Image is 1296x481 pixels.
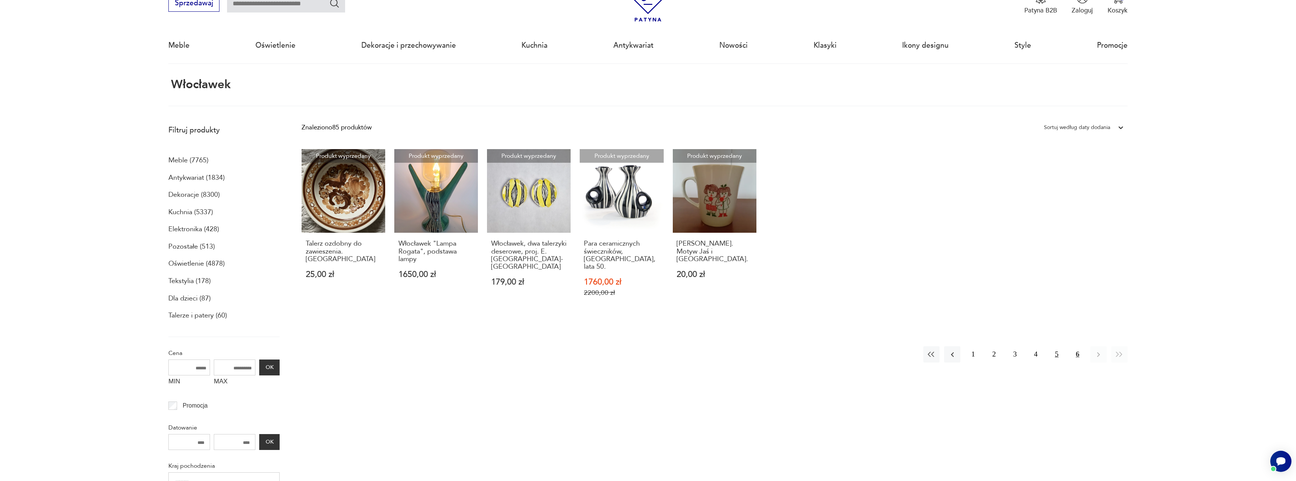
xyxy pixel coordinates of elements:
p: Cena [168,348,280,358]
a: Promocje [1097,28,1128,63]
p: 1650,00 zł [398,271,474,279]
p: 1760,00 zł [584,278,660,286]
div: Znaleziono 85 produktów [302,123,372,132]
p: 2200,00 zł [584,289,660,297]
button: OK [259,434,280,450]
p: Zaloguj [1072,6,1093,15]
a: Talerze i patery (60) [168,309,227,322]
label: MAX [214,375,255,390]
button: OK [259,360,280,375]
a: Kuchnia [521,28,548,63]
h3: Włocławek "Lampa Rogata", podstawa lampy [398,240,474,263]
p: 179,00 zł [491,278,567,286]
label: MIN [168,375,210,390]
a: Pozostałe (513) [168,240,215,253]
p: Kraj pochodzenia [168,461,280,471]
div: Sortuj według daty dodania [1044,123,1110,132]
a: Produkt wyprzedanyPara ceramicznych świeczników, Włocławek, lata 50.Para ceramicznych świeczników... [580,149,663,314]
button: 1 [965,346,981,363]
button: 4 [1028,346,1044,363]
a: Meble (7765) [168,154,208,167]
p: Datowanie [168,423,280,433]
a: Style [1014,28,1031,63]
a: Antykwariat (1834) [168,171,225,184]
button: 5 [1049,346,1065,363]
a: Dekoracje i przechowywanie [361,28,456,63]
h1: Włocławek [168,78,231,91]
button: 2 [986,346,1002,363]
a: Meble [168,28,190,63]
p: Koszyk [1108,6,1128,15]
a: Sprzedawaj [168,1,219,7]
a: Oświetlenie (4878) [168,257,225,270]
a: Klasyki [814,28,837,63]
p: Patyna B2B [1024,6,1057,15]
a: Produkt wyprzedanyWłocławek, dwa talerzyki deserowe, proj. E. Piwek-BiałoborskaWłocławek, dwa tal... [487,149,571,314]
h3: Para ceramicznych świeczników, [GEOGRAPHIC_DATA], lata 50. [584,240,660,271]
a: Antykwariat [613,28,653,63]
a: Dekoracje (8300) [168,188,220,201]
h3: Talerz ozdobny do zawieszenia. [GEOGRAPHIC_DATA] [306,240,381,263]
a: Produkt wyprzedanyTalerz ozdobny do zawieszenia. WłocławekTalerz ozdobny do zawieszenia. [GEOGRAP... [302,149,385,314]
a: Kuchnia (5337) [168,206,213,219]
p: Filtruj produkty [168,125,280,135]
a: Oświetlenie [255,28,296,63]
a: Produkt wyprzedanyWłocławek "Lampa Rogata", podstawa lampyWłocławek "Lampa Rogata", podstawa lamp... [394,149,478,314]
h3: Włocławek, dwa talerzyki deserowe, proj. E. [GEOGRAPHIC_DATA]-[GEOGRAPHIC_DATA] [491,240,567,271]
a: Ikony designu [902,28,949,63]
h3: [PERSON_NAME]. Motyw Jaś i [GEOGRAPHIC_DATA]. [677,240,752,263]
a: Tekstylia (178) [168,275,211,288]
button: 3 [1007,346,1023,363]
a: Nowości [719,28,748,63]
a: Produkt wyprzedanyKubek Włocławek. Motyw Jaś i Małgosia.[PERSON_NAME]. Motyw Jaś i [GEOGRAPHIC_DA... [673,149,756,314]
p: 20,00 zł [677,271,752,279]
a: Elektronika (428) [168,223,219,236]
p: 25,00 zł [306,271,381,279]
iframe: Smartsupp widget button [1270,451,1291,472]
button: 6 [1069,346,1086,363]
p: Promocja [183,401,208,411]
a: Dla dzieci (87) [168,292,211,305]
